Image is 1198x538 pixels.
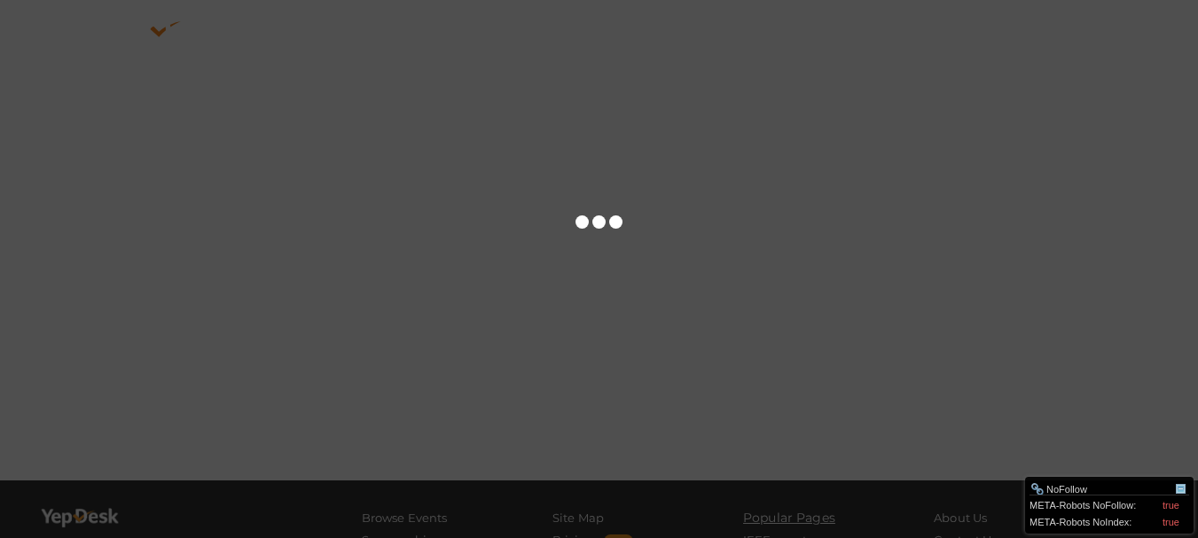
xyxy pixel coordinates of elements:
[1174,482,1188,496] div: Minimize
[1163,515,1179,529] div: true
[1030,512,1189,529] div: META-Robots NoIndex:
[1030,495,1189,512] div: META-Robots NoFollow:
[1030,482,1174,496] div: NoFollow
[1163,498,1179,512] div: true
